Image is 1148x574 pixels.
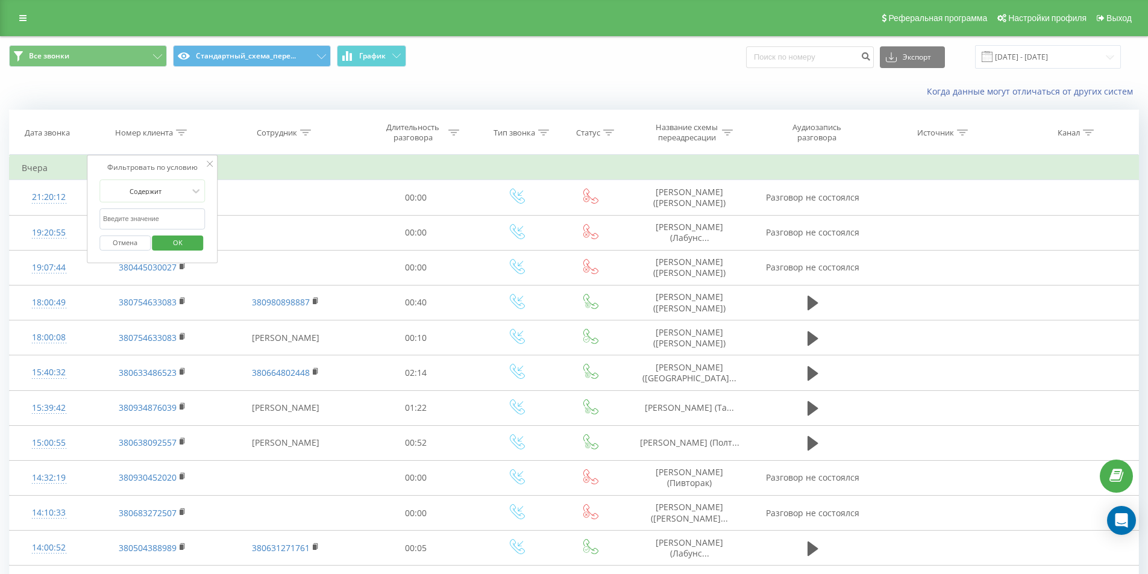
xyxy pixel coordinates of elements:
span: Реферальная программа [888,13,987,23]
div: Источник [917,128,954,138]
button: OK [152,236,204,251]
span: OK [161,233,195,252]
span: Разговор не состоялся [766,472,859,483]
span: Выход [1106,13,1132,23]
a: 380631271761 [252,542,310,554]
input: Поиск по номеру [746,46,874,68]
div: Название схемы переадресации [654,122,719,143]
a: 380633486523 [119,367,177,378]
input: Введите значение [99,208,205,229]
span: [PERSON_NAME] ([GEOGRAPHIC_DATA]... [642,361,736,384]
td: [PERSON_NAME] ([PERSON_NAME]) [626,250,754,285]
button: Все звонки [9,45,167,67]
td: 00:00 [354,215,478,250]
td: [PERSON_NAME] ([PERSON_NAME]) [626,180,754,215]
td: [PERSON_NAME] ([PERSON_NAME]) [626,285,754,320]
td: [PERSON_NAME] [216,425,354,460]
a: 380664802448 [252,367,310,378]
td: Вчера [10,156,1139,180]
td: 00:00 [354,250,478,285]
button: Отмена [99,236,151,251]
a: 380683272507 [119,507,177,519]
div: 18:00:08 [22,326,76,349]
div: 14:10:33 [22,501,76,525]
span: Разговор не состоялся [766,192,859,203]
td: 00:05 [354,531,478,566]
a: 380445030027 [119,261,177,273]
td: 00:52 [354,425,478,460]
div: 15:39:42 [22,396,76,420]
div: 15:40:32 [22,361,76,384]
div: Фильтровать по условию [99,161,205,173]
td: 01:22 [354,390,478,425]
td: [PERSON_NAME] [216,320,354,355]
td: 00:00 [354,460,478,495]
button: График [337,45,406,67]
div: 21:20:12 [22,186,76,209]
div: 19:20:55 [22,221,76,245]
td: [PERSON_NAME] (Пивторак) [626,460,754,495]
div: Аудиозапись разговора [778,122,856,143]
button: Стандартный_схема_пере... [173,45,331,67]
a: 380980898887 [252,296,310,308]
div: 18:00:49 [22,291,76,314]
div: 14:32:19 [22,466,76,490]
span: [PERSON_NAME] (Лабунс... [656,221,723,243]
span: [PERSON_NAME] (Та... [645,402,734,413]
a: 380930452020 [119,472,177,483]
div: 15:00:55 [22,431,76,455]
div: Дата звонка [25,128,70,138]
div: Open Intercom Messenger [1107,506,1136,535]
span: Разговор не состоялся [766,507,859,519]
button: Экспорт [880,46,945,68]
div: Тип звонка [494,128,535,138]
div: 19:07:44 [22,256,76,279]
div: Номер клиента [115,128,173,138]
td: 00:40 [354,285,478,320]
a: Когда данные могут отличаться от других систем [927,86,1139,97]
div: Статус [576,128,600,138]
td: 00:00 [354,180,478,215]
td: 00:00 [354,496,478,531]
div: 14:00:52 [22,536,76,560]
div: Длительность разговора [381,122,445,143]
td: [PERSON_NAME] ([PERSON_NAME]) [626,320,754,355]
span: Настройки профиля [1008,13,1087,23]
span: Разговор не состоялся [766,226,859,238]
span: [PERSON_NAME]([PERSON_NAME]... [651,501,728,523]
span: [PERSON_NAME] (Лабунс... [656,537,723,559]
div: Канал [1058,128,1080,138]
a: 380638092557 [119,437,177,448]
a: 380504388989 [119,542,177,554]
td: 02:14 [354,355,478,390]
a: 380934876039 [119,402,177,413]
td: [PERSON_NAME] [216,390,354,425]
div: Сотрудник [257,128,297,138]
a: 380754633083 [119,296,177,308]
span: Разговор не состоялся [766,261,859,273]
span: [PERSON_NAME] (Полт... [640,437,739,448]
span: Все звонки [29,51,69,61]
span: График [359,52,386,60]
a: 380754633083 [119,332,177,343]
td: 00:10 [354,320,478,355]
